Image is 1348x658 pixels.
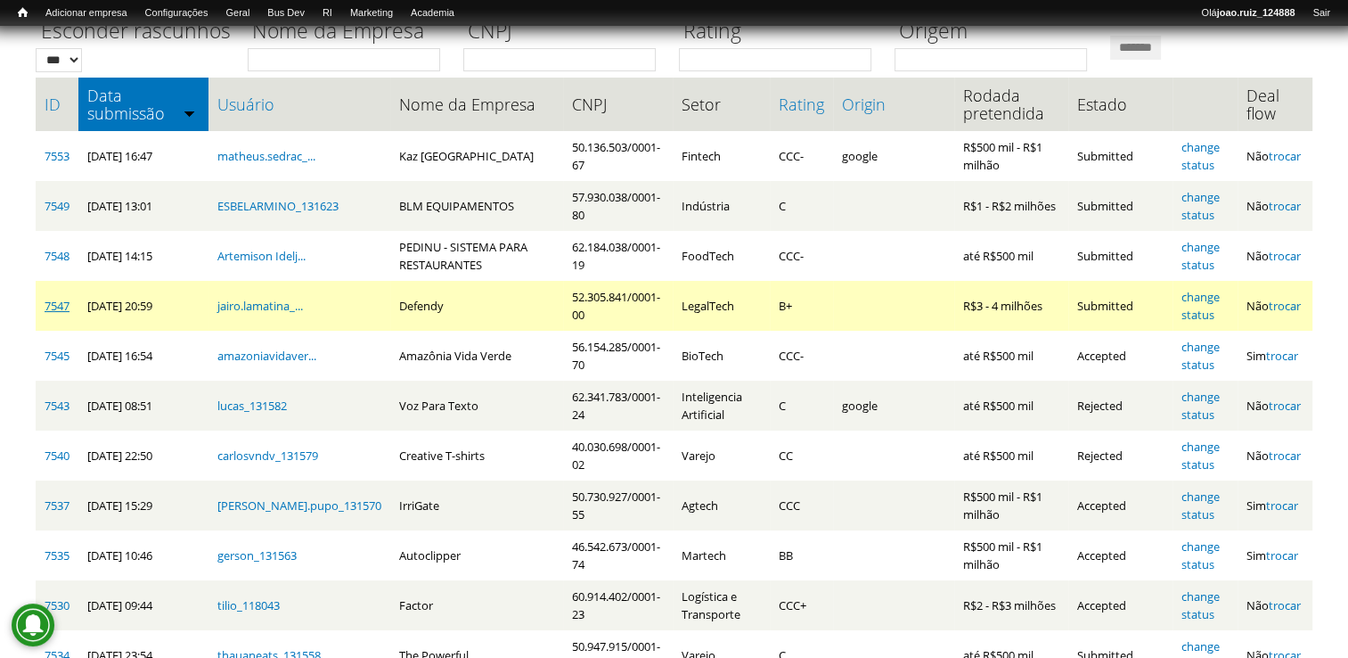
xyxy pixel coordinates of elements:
td: 62.341.783/0001-24 [563,381,672,431]
label: Rating [679,16,883,48]
td: R$1 - R$2 milhões [954,181,1068,231]
label: Origem [895,16,1099,48]
td: [DATE] 16:47 [78,131,208,181]
a: 7537 [45,498,69,514]
a: 7545 [45,348,69,364]
a: change status [1181,239,1220,273]
a: change status [1181,439,1220,473]
td: Creative T-shirts [390,431,563,481]
td: CCC+ [770,580,833,630]
td: Submitted [1068,281,1172,331]
td: [DATE] 16:54 [78,331,208,381]
td: 52.305.841/0001-00 [563,281,672,331]
a: amazoniavidaver... [217,348,316,364]
a: Olájoao.ruiz_124888 [1192,4,1303,22]
td: Agtech [673,481,770,531]
a: 7548 [45,248,69,264]
label: CNPJ [463,16,667,48]
td: até R$500 mil [954,431,1068,481]
td: CCC [770,481,833,531]
td: Não [1238,431,1313,481]
a: 7535 [45,547,69,563]
a: Artemison Idelj... [217,248,306,264]
td: Sim [1238,531,1313,580]
td: 46.542.673/0001-74 [563,531,672,580]
td: BB [770,531,833,580]
a: change status [1181,588,1220,622]
a: trocar [1269,248,1301,264]
td: [DATE] 09:44 [78,580,208,630]
a: gerson_131563 [217,547,297,563]
td: Accepted [1068,331,1172,381]
td: google [833,381,954,431]
a: change status [1181,289,1220,323]
td: Sim [1238,331,1313,381]
a: Configurações [136,4,217,22]
td: Sim [1238,481,1313,531]
td: [DATE] 08:51 [78,381,208,431]
a: ID [45,95,69,113]
a: change status [1181,339,1220,373]
td: 50.136.503/0001-67 [563,131,672,181]
td: 57.930.038/0001-80 [563,181,672,231]
a: change status [1181,389,1220,423]
td: Não [1238,580,1313,630]
a: jairo.lamatina_... [217,298,303,314]
a: Usuário [217,95,381,113]
a: trocar [1266,547,1298,563]
td: Autoclipper [390,531,563,580]
td: BioTech [673,331,770,381]
td: Indústria [673,181,770,231]
td: [DATE] 10:46 [78,531,208,580]
a: trocar [1269,198,1301,214]
td: LegalTech [673,281,770,331]
td: Logística e Transporte [673,580,770,630]
img: ordem crescente [184,107,195,119]
a: trocar [1266,498,1298,514]
td: R$500 mil - R$1 milhão [954,131,1068,181]
td: Accepted [1068,531,1172,580]
a: Data submissão [87,86,200,122]
td: FoodTech [673,231,770,281]
td: 50.730.927/0001-55 [563,481,672,531]
label: Nome da Empresa [248,16,452,48]
a: lucas_131582 [217,398,287,414]
a: 7549 [45,198,69,214]
td: 56.154.285/0001-70 [563,331,672,381]
td: Submitted [1068,131,1172,181]
td: IrriGate [390,481,563,531]
td: Rejected [1068,381,1172,431]
th: Setor [673,78,770,131]
strong: joao.ruiz_124888 [1217,7,1295,18]
a: change status [1181,489,1220,522]
td: BLM EQUIPAMENTOS [390,181,563,231]
td: até R$500 mil [954,331,1068,381]
a: Início [9,4,37,21]
a: Origin [842,95,945,113]
a: trocar [1269,597,1301,613]
td: Fintech [673,131,770,181]
td: 62.184.038/0001-19 [563,231,672,281]
td: Não [1238,381,1313,431]
td: C [770,181,833,231]
td: Kaz [GEOGRAPHIC_DATA] [390,131,563,181]
td: Factor [390,580,563,630]
td: CC [770,431,833,481]
a: change status [1181,189,1220,223]
td: Accepted [1068,580,1172,630]
a: 7543 [45,398,69,414]
a: Rating [779,95,824,113]
a: Sair [1303,4,1339,22]
td: R$2 - R$3 milhões [954,580,1068,630]
th: Nome da Empresa [390,78,563,131]
a: Adicionar empresa [37,4,136,22]
td: [DATE] 22:50 [78,431,208,481]
td: Varejo [673,431,770,481]
td: CCC- [770,231,833,281]
td: Não [1238,181,1313,231]
td: Inteligencia Artificial [673,381,770,431]
a: Academia [402,4,463,22]
td: até R$500 mil [954,231,1068,281]
th: Rodada pretendida [954,78,1068,131]
a: Marketing [341,4,402,22]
